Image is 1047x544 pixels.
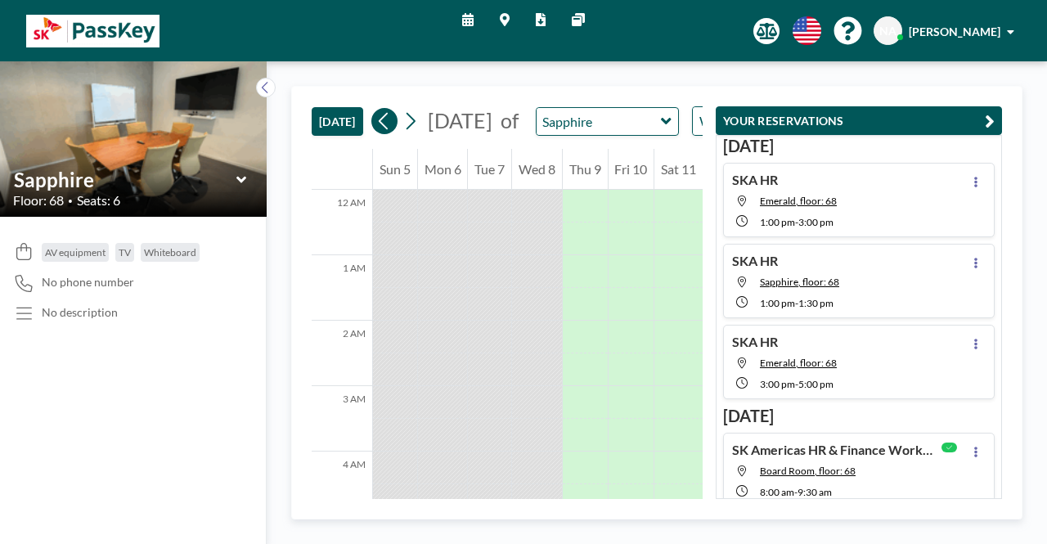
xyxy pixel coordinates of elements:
[512,149,562,190] div: Wed 8
[428,108,492,133] span: [DATE]
[312,255,372,321] div: 1 AM
[42,305,118,320] div: No description
[760,276,839,288] span: Sapphire, floor: 68
[696,110,789,132] span: WEEKLY VIEW
[723,136,995,156] h3: [DATE]
[373,149,417,190] div: Sun 5
[609,149,654,190] div: Fri 10
[795,216,798,228] span: -
[760,357,837,369] span: Emerald, floor: 68
[760,378,795,390] span: 3:00 PM
[312,321,372,386] div: 2 AM
[798,486,832,498] span: 9:30 AM
[716,106,1002,135] button: YOUR RESERVATIONS
[68,196,73,206] span: •
[14,168,236,191] input: Sapphire
[13,192,64,209] span: Floor: 68
[119,246,131,259] span: TV
[732,253,778,269] h4: SKA HR
[760,297,795,309] span: 1:00 PM
[312,386,372,452] div: 3 AM
[760,465,856,477] span: Board Room, floor: 68
[563,149,608,190] div: Thu 9
[760,216,795,228] span: 1:00 PM
[732,334,778,350] h4: SKA HR
[144,246,196,259] span: Whiteboard
[798,297,834,309] span: 1:30 PM
[760,486,794,498] span: 8:00 AM
[501,108,519,133] span: of
[798,216,834,228] span: 3:00 PM
[909,25,1000,38] span: [PERSON_NAME]
[732,172,778,188] h4: SKA HR
[693,107,834,135] div: Search for option
[312,452,372,517] div: 4 AM
[795,378,798,390] span: -
[798,378,834,390] span: 5:00 PM
[468,149,511,190] div: Tue 7
[26,15,160,47] img: organization-logo
[45,246,106,259] span: AV equipment
[723,406,995,426] h3: [DATE]
[312,107,363,136] button: [DATE]
[42,275,134,290] span: No phone number
[312,190,372,255] div: 12 AM
[794,486,798,498] span: -
[760,195,837,207] span: Emerald, floor: 68
[795,297,798,309] span: -
[879,24,896,38] span: NA
[537,108,662,135] input: Sapphire
[654,149,703,190] div: Sat 11
[77,192,120,209] span: Seats: 6
[418,149,468,190] div: Mon 6
[732,442,937,458] h4: SK Americas HR & Finance Workshop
